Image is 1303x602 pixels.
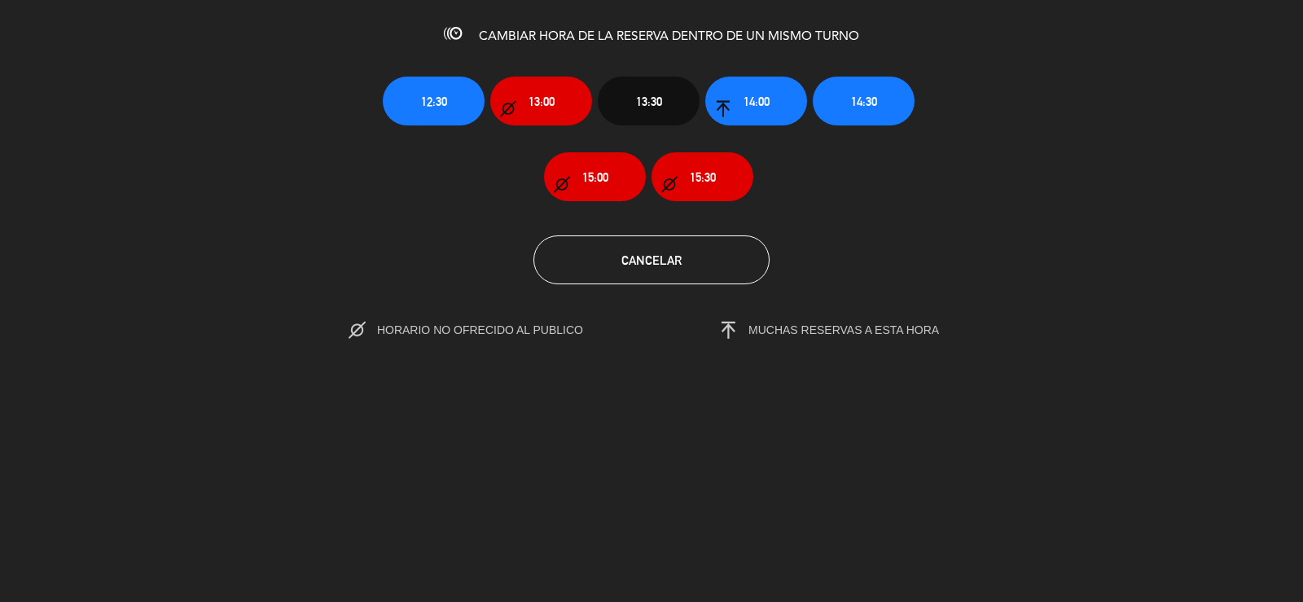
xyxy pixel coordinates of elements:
button: 13:00 [490,77,592,125]
span: CAMBIAR HORA DE LA RESERVA DENTRO DE UN MISMO TURNO [479,30,859,43]
span: MUCHAS RESERVAS A ESTA HORA [748,323,939,336]
button: 15:00 [544,152,646,201]
button: 14:00 [705,77,807,125]
button: 15:30 [651,152,753,201]
button: 14:30 [813,77,915,125]
span: 14:00 [744,92,770,111]
span: HORARIO NO OFRECIDO AL PUBLICO [377,323,617,336]
span: 15:00 [582,168,608,187]
button: 13:30 [598,77,700,125]
button: Cancelar [533,235,770,284]
span: 15:30 [690,168,716,187]
span: 13:00 [529,92,555,111]
span: 14:30 [851,92,877,111]
span: Cancelar [621,253,682,267]
span: 13:30 [636,92,662,111]
button: 12:30 [383,77,485,125]
span: 12:30 [421,92,447,111]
